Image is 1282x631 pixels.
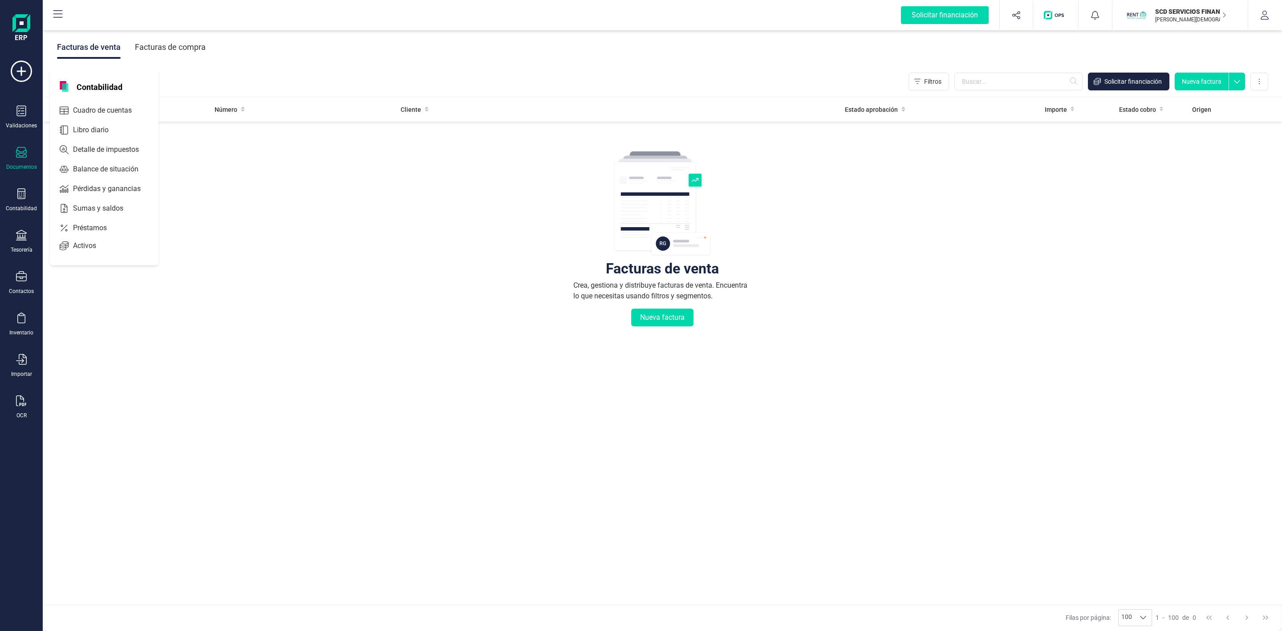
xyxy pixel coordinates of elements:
span: Detalle de impuestos [69,144,155,155]
span: Activos [69,240,112,251]
div: Documentos [6,163,37,171]
span: Importe [1045,105,1067,114]
img: Logo de OPS [1044,11,1067,20]
span: Filtros [924,77,941,86]
span: Préstamos [69,223,123,233]
button: SCSCD SERVICIOS FINANCIEROS SL[PERSON_NAME][DEMOGRAPHIC_DATA][DEMOGRAPHIC_DATA] [1123,1,1237,29]
span: 0 [1193,613,1196,622]
button: Previous Page [1219,609,1236,626]
span: Solicitar financiación [1104,77,1162,86]
div: Facturas de venta [57,36,121,59]
span: Sumas y saldos [69,203,139,214]
button: Filtros [909,73,949,90]
button: Last Page [1257,609,1274,626]
p: [PERSON_NAME][DEMOGRAPHIC_DATA][DEMOGRAPHIC_DATA] [1155,16,1226,23]
button: Nueva factura [631,309,694,326]
div: Inventario [9,329,33,336]
span: Origen [1192,105,1211,114]
div: Contabilidad [6,205,37,212]
div: Contactos [9,288,34,295]
div: Facturas de compra [135,36,206,59]
span: 100 [1168,613,1179,622]
div: - [1156,613,1196,622]
button: Logo de OPS [1039,1,1073,29]
div: Validaciones [6,122,37,129]
div: Facturas de venta [606,264,719,273]
span: Cuadro de cuentas [69,105,148,116]
button: Nueva factura [1175,73,1229,90]
div: Tesorería [11,246,32,253]
button: Solicitar financiación [890,1,999,29]
div: OCR [16,412,27,419]
button: Next Page [1238,609,1255,626]
span: 100 [1119,610,1135,626]
span: de [1182,613,1189,622]
div: Filas por página: [1066,609,1152,626]
span: Balance de situación [69,164,154,175]
img: Logo Finanedi [12,14,30,43]
button: Solicitar financiación [1088,73,1169,90]
p: SCD SERVICIOS FINANCIEROS SL [1155,7,1226,16]
span: 1 [1156,613,1159,622]
span: Pérdidas y ganancias [69,183,157,194]
button: First Page [1201,609,1217,626]
span: Número [215,105,237,114]
img: img-empty-table.svg [613,150,711,257]
div: Crea, gestiona y distribuye facturas de venta. Encuentra lo que necesitas usando filtros y segmen... [573,280,751,301]
span: Estado aprobación [845,105,898,114]
span: Estado cobro [1119,105,1156,114]
span: Contabilidad [71,81,128,92]
span: Libro diario [69,125,125,135]
div: Solicitar financiación [901,6,989,24]
span: Cliente [401,105,421,114]
img: SC [1127,5,1146,25]
input: Buscar... [954,73,1083,90]
div: Importar [11,370,32,378]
